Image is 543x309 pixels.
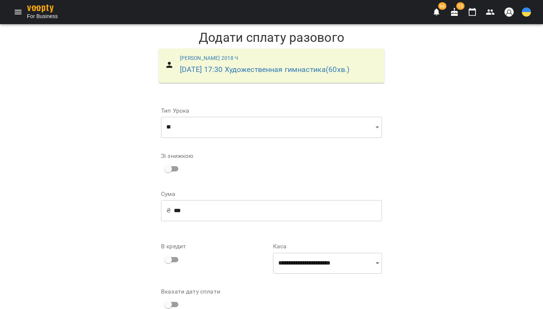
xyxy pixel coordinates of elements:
[9,3,27,21] button: Menu
[161,153,193,159] label: Зі знижкою
[166,206,171,215] p: ₴
[161,191,382,197] label: Сума
[180,65,350,74] a: [DATE] 17:30 Художественная гимнастика(60хв.)
[27,5,54,12] img: voopty.png
[456,2,465,10] span: 15
[161,289,270,295] label: Вказати дату сплати
[161,243,270,249] label: В кредит
[161,108,382,114] label: Тип Урока
[504,7,514,17] img: avatar_s.png
[180,55,238,61] a: [PERSON_NAME] 2018 Ч
[438,2,446,10] span: 66
[27,12,58,20] span: For Business
[273,243,382,249] label: Каса
[155,30,388,45] h1: Додати сплату разового
[522,8,531,17] img: UA.svg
